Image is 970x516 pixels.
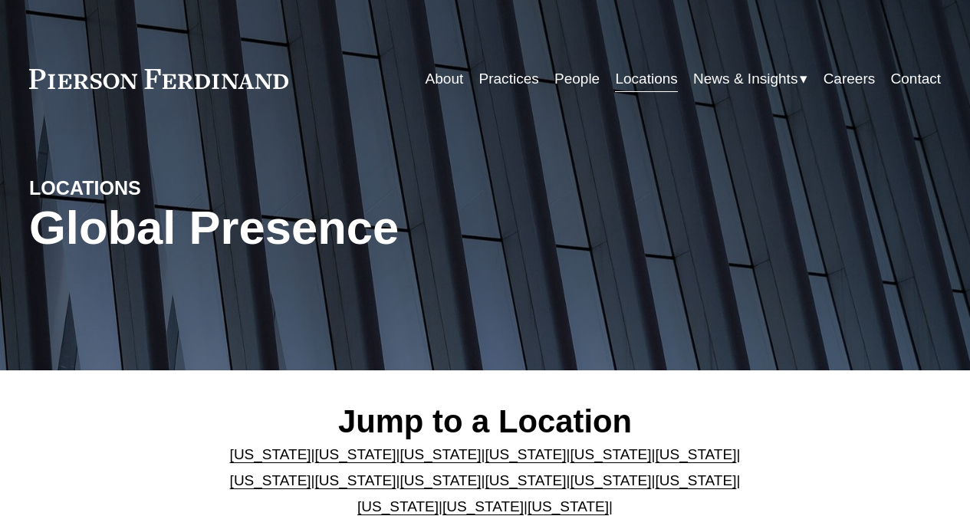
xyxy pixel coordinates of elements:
a: [US_STATE] [400,472,482,488]
a: [US_STATE] [485,472,567,488]
a: Contact [891,64,942,94]
a: [US_STATE] [315,446,396,462]
h4: LOCATIONS [29,176,257,201]
a: [US_STATE] [315,472,396,488]
a: People [554,64,600,94]
a: Locations [615,64,677,94]
a: [US_STATE] [528,498,609,514]
a: [US_STATE] [230,446,311,462]
a: [US_STATE] [230,472,311,488]
a: [US_STATE] [570,472,651,488]
h2: Jump to a Location [219,403,751,442]
a: About [426,64,464,94]
a: [US_STATE] [570,446,651,462]
a: folder dropdown [693,64,807,94]
a: [US_STATE] [485,446,567,462]
a: Practices [479,64,539,94]
a: Careers [824,64,876,94]
a: [US_STATE] [655,446,736,462]
a: [US_STATE] [400,446,482,462]
span: News & Insights [693,66,797,92]
a: [US_STATE] [655,472,736,488]
a: [US_STATE] [357,498,439,514]
a: [US_STATE] [442,498,524,514]
h1: Global Presence [29,201,637,255]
